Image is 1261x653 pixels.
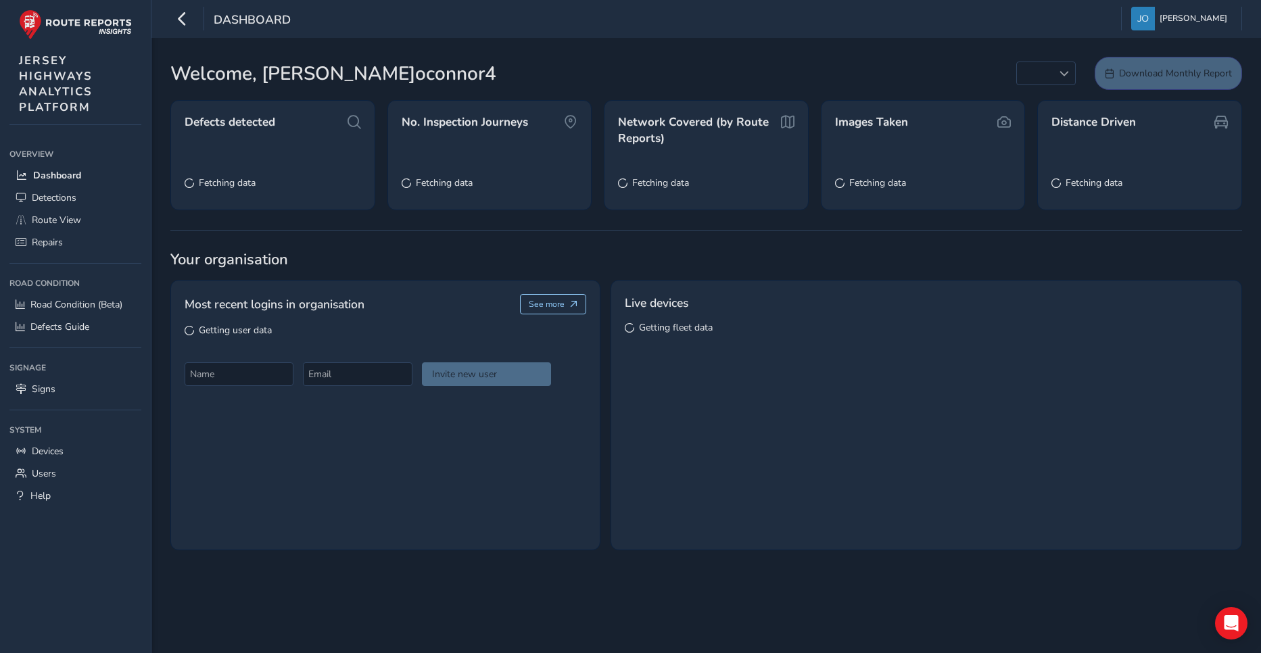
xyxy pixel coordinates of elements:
[9,293,141,316] a: Road Condition (Beta)
[1131,7,1232,30] button: [PERSON_NAME]
[529,299,565,310] span: See more
[303,362,412,386] input: Email
[185,295,364,313] span: Most recent logins in organisation
[32,383,55,395] span: Signs
[618,114,777,146] span: Network Covered (by Route Reports)
[1215,607,1247,639] div: Open Intercom Messenger
[849,176,906,189] span: Fetching data
[214,11,291,30] span: Dashboard
[632,176,689,189] span: Fetching data
[9,231,141,253] a: Repairs
[9,420,141,440] div: System
[170,249,1242,270] span: Your organisation
[19,9,132,40] img: rr logo
[30,298,122,311] span: Road Condition (Beta)
[9,462,141,485] a: Users
[9,358,141,378] div: Signage
[33,169,81,182] span: Dashboard
[9,144,141,164] div: Overview
[1131,7,1155,30] img: diamond-layout
[9,187,141,209] a: Detections
[9,316,141,338] a: Defects Guide
[520,294,587,314] button: See more
[9,485,141,507] a: Help
[30,489,51,502] span: Help
[1160,7,1227,30] span: [PERSON_NAME]
[1051,114,1136,130] span: Distance Driven
[199,324,272,337] span: Getting user data
[9,273,141,293] div: Road Condition
[32,467,56,480] span: Users
[185,362,293,386] input: Name
[9,440,141,462] a: Devices
[9,209,141,231] a: Route View
[32,191,76,204] span: Detections
[835,114,908,130] span: Images Taken
[9,378,141,400] a: Signs
[9,164,141,187] a: Dashboard
[639,321,713,334] span: Getting fleet data
[170,59,496,88] span: Welcome, [PERSON_NAME]oconnor4
[625,294,688,312] span: Live devices
[199,176,256,189] span: Fetching data
[32,445,64,458] span: Devices
[19,53,93,115] span: JERSEY HIGHWAYS ANALYTICS PLATFORM
[32,214,81,226] span: Route View
[402,114,528,130] span: No. Inspection Journeys
[32,236,63,249] span: Repairs
[185,114,275,130] span: Defects detected
[416,176,473,189] span: Fetching data
[1066,176,1122,189] span: Fetching data
[30,320,89,333] span: Defects Guide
